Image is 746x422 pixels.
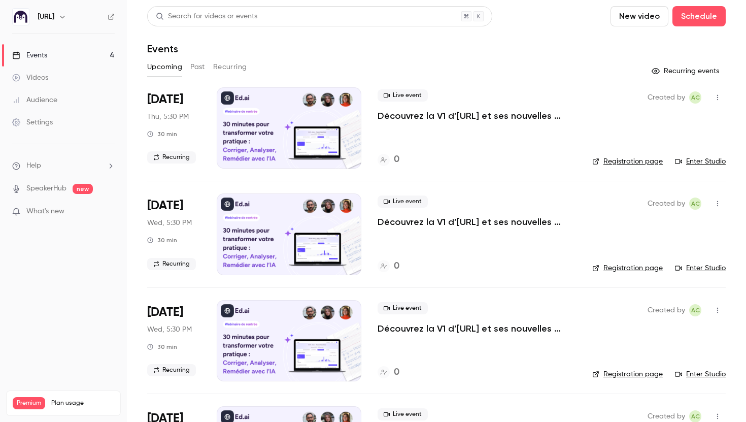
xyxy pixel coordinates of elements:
[672,6,726,26] button: Schedule
[26,160,41,171] span: Help
[147,112,189,122] span: Thu, 5:30 PM
[648,91,685,104] span: Created by
[147,304,183,320] span: [DATE]
[12,160,115,171] li: help-dropdown-opener
[648,304,685,316] span: Created by
[190,59,205,75] button: Past
[648,198,685,210] span: Created by
[147,43,178,55] h1: Events
[394,259,399,273] h4: 0
[378,302,428,314] span: Live event
[147,218,192,228] span: Wed, 5:30 PM
[675,263,726,273] a: Enter Studio
[592,263,663,273] a: Registration page
[12,50,47,60] div: Events
[156,11,257,22] div: Search for videos or events
[378,216,576,228] a: Découvrez la V1 d’[URL] et ses nouvelles fonctionnalités !
[147,300,200,381] div: Sep 24 Wed, 5:30 PM (Europe/Paris)
[147,193,200,275] div: Sep 17 Wed, 5:30 PM (Europe/Paris)
[213,59,247,75] button: Recurring
[691,198,700,210] span: AC
[689,304,701,316] span: Alison Chopard
[147,364,196,376] span: Recurring
[689,91,701,104] span: Alison Chopard
[26,183,66,194] a: SpeakerHub
[394,153,399,167] h4: 0
[378,259,399,273] a: 0
[12,73,48,83] div: Videos
[691,304,700,316] span: AC
[147,258,196,270] span: Recurring
[378,89,428,102] span: Live event
[73,184,93,194] span: new
[378,153,399,167] a: 0
[378,196,428,208] span: Live event
[147,59,182,75] button: Upcoming
[12,117,53,127] div: Settings
[147,324,192,335] span: Wed, 5:30 PM
[611,6,668,26] button: New video
[378,366,399,379] a: 0
[394,366,399,379] h4: 0
[378,408,428,420] span: Live event
[147,91,183,108] span: [DATE]
[675,156,726,167] a: Enter Studio
[689,198,701,210] span: Alison Chopard
[647,63,726,79] button: Recurring events
[378,110,576,122] a: Découvrez la V1 d’[URL] et ses nouvelles fonctionnalités !
[12,95,57,105] div: Audience
[147,236,177,244] div: 30 min
[147,343,177,351] div: 30 min
[691,91,700,104] span: AC
[147,87,200,169] div: Sep 11 Thu, 5:30 PM (Europe/Paris)
[38,12,54,22] h6: [URL]
[26,206,64,217] span: What's new
[675,369,726,379] a: Enter Studio
[147,198,183,214] span: [DATE]
[592,369,663,379] a: Registration page
[147,130,177,138] div: 30 min
[592,156,663,167] a: Registration page
[13,9,29,25] img: Ed.ai
[51,399,114,407] span: Plan usage
[13,397,45,409] span: Premium
[147,151,196,164] span: Recurring
[378,322,576,335] a: Découvrez la V1 d’[URL] et ses nouvelles fonctionnalités !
